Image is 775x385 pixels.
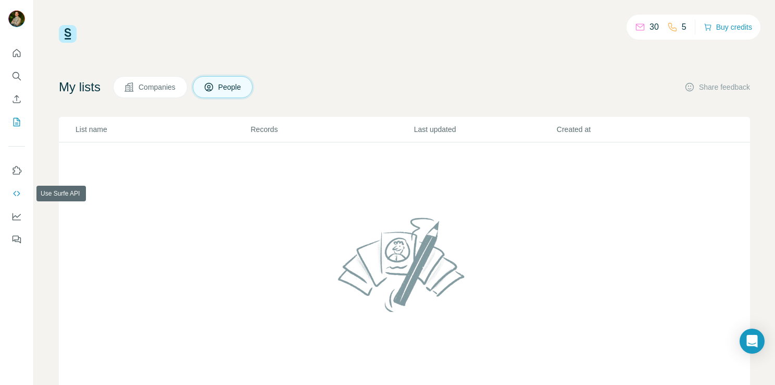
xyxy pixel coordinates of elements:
[59,25,77,43] img: Surfe Logo
[682,21,686,33] p: 5
[8,67,25,86] button: Search
[8,184,25,203] button: Use Surfe API
[59,79,101,95] h4: My lists
[8,113,25,131] button: My lists
[8,161,25,180] button: Use Surfe on LinkedIn
[8,44,25,63] button: Quick start
[704,20,752,34] button: Buy credits
[649,21,659,33] p: 30
[8,90,25,109] button: Enrich CSV
[334,209,476,320] img: No lists found
[684,82,750,92] button: Share feedback
[218,82,242,92] span: People
[139,82,177,92] span: Companies
[414,124,556,135] p: Last updated
[8,207,25,226] button: Dashboard
[557,124,698,135] p: Created at
[8,10,25,27] img: Avatar
[76,124,249,135] p: List name
[740,329,765,354] div: Open Intercom Messenger
[251,124,413,135] p: Records
[8,230,25,249] button: Feedback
